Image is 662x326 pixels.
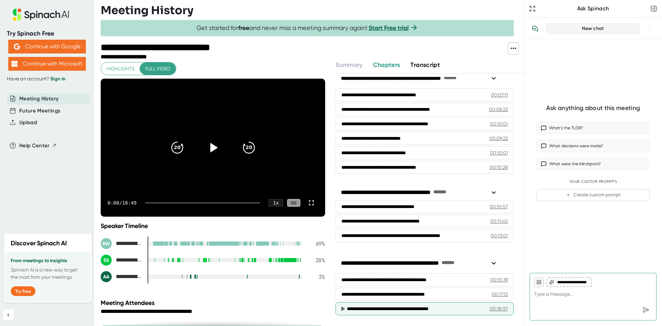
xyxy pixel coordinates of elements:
[546,104,640,112] div: Ask anything about this meeting
[101,222,325,230] div: Speaker Timeline
[101,255,112,266] div: SS
[8,57,86,71] button: Continue with Microsoft
[640,304,652,316] div: Send message
[528,4,537,13] button: Expand to Ask Spinach page
[490,164,508,171] div: 00:10:28
[649,4,659,13] button: Close conversation sidebar
[551,26,635,32] div: New chat
[11,286,36,296] button: Try free
[490,203,508,210] div: 00:10:57
[287,199,300,207] div: CC
[108,200,137,206] div: 0:00 / 18:49
[489,135,508,142] div: 00:09:22
[11,266,85,281] p: Spinach AI is a new way to get the most from your meetings
[490,218,508,225] div: 00:11:40
[19,107,60,115] button: Future Meetings
[373,61,400,69] span: Chapters
[145,65,170,73] span: Full video
[101,238,112,249] div: BW
[101,271,112,282] div: AA
[373,60,400,70] button: Chapters
[536,140,650,152] button: What decisions were made?
[101,255,142,266] div: StevenP Smith
[197,24,418,32] span: Get started for and never miss a meeting summary again!
[308,274,325,280] div: 3 %
[537,5,649,12] div: Ask Spinach
[101,238,142,249] div: Brendan Walsh
[107,65,134,73] span: Highlights
[3,309,14,320] button: Collapse sidebar
[536,189,650,201] button: Create custom prompt
[490,149,508,156] div: 00:10:01
[308,240,325,247] div: 69 %
[7,76,87,82] div: Have an account?
[19,95,59,103] button: Meeting History
[101,271,142,282] div: Antonio Abarca
[491,232,508,239] div: 00:13:01
[11,239,67,248] h2: Discover Spinach AI
[14,43,20,50] img: Aehbyd4JwY73AAAAAElFTkSuQmCC
[269,199,283,207] div: 1 x
[410,61,440,69] span: Transcript
[536,122,650,134] button: What’s the TLDR?
[308,257,325,264] div: 28 %
[11,258,85,264] h3: From meetings to insights
[492,291,508,298] div: 00:17:12
[490,276,508,283] div: 00:15:39
[536,158,650,170] button: What were the blindspots?
[19,142,50,150] span: Help Center
[19,119,37,127] button: Upload
[335,61,362,69] span: Summary
[410,60,440,70] button: Transcript
[491,91,508,98] div: 00:07:11
[238,24,249,32] b: free
[101,62,140,75] button: Highlights
[335,60,362,70] button: Summary
[19,142,57,150] button: Help Center
[490,305,508,312] div: 00:18:07
[7,30,87,38] div: Try Spinach Free
[50,76,66,82] a: Sign in
[101,4,193,17] h3: Meeting History
[101,299,327,307] div: Meeting Attendees
[369,24,409,32] a: Start Free trial
[490,120,508,127] div: 00:10:01
[528,22,542,36] button: View conversation history
[8,40,86,53] button: Continue with Google
[489,106,508,113] div: 00:08:22
[140,62,176,75] button: Full video
[536,179,650,184] div: Your Custom Prompts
